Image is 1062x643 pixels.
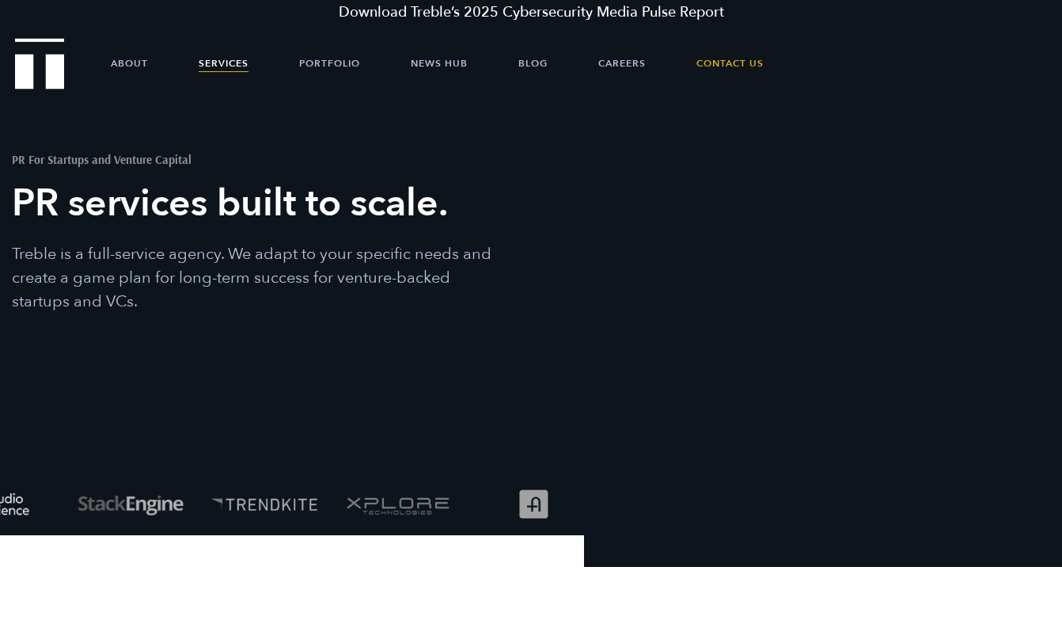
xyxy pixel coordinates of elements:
[67,473,193,536] img: StackEngine logo
[468,473,594,536] img: Addvocate logo
[12,179,503,228] h1: PR services built to scale.
[335,473,461,536] img: XPlore logo
[411,40,468,87] a: News Hub
[16,40,63,88] a: Treble Homepage
[696,40,764,87] a: Contact Us
[111,40,148,87] a: About
[15,38,65,89] img: Treble logo
[518,40,548,87] a: Blog
[12,242,503,314] p: Treble is a full-service agency. We adapt to your specific needs and create a game plan for long-...
[598,40,646,87] a: Careers
[201,473,327,536] img: TrendKite logo
[12,154,503,166] h2: PR For Startups and Venture Capital
[299,40,360,87] a: Portfolio
[199,40,248,87] a: Services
